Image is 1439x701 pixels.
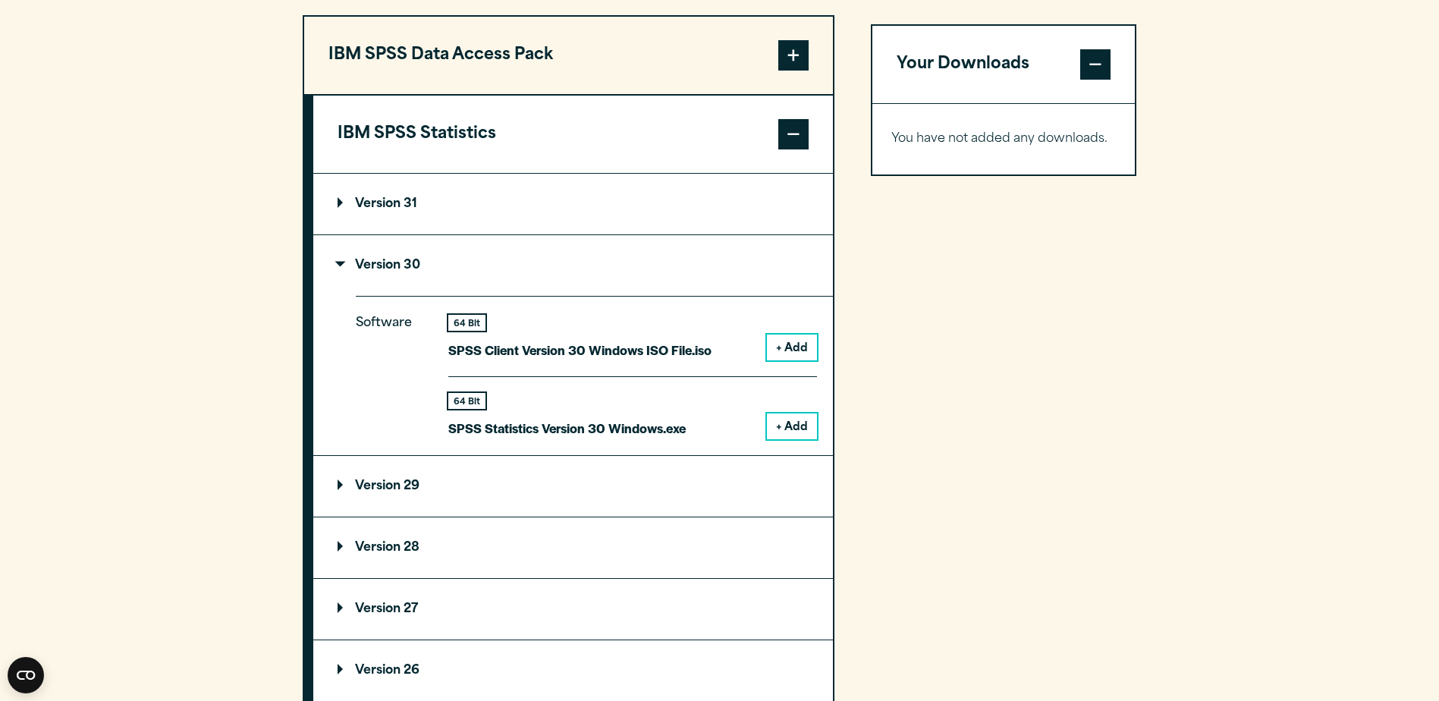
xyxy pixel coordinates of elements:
p: Version 29 [338,480,419,492]
button: IBM SPSS Statistics [313,96,833,173]
button: Your Downloads [872,26,1136,103]
p: Version 26 [338,665,419,677]
summary: Version 26 [313,640,833,701]
button: + Add [767,335,817,360]
summary: Version 28 [313,517,833,578]
div: Your Downloads [872,103,1136,174]
p: SPSS Client Version 30 Windows ISO File.iso [448,339,712,361]
summary: Version 30 [313,235,833,296]
div: 64 Bit [448,315,485,331]
p: SPSS Statistics Version 30 Windows.exe [448,417,686,439]
button: IBM SPSS Data Access Pack [304,17,833,94]
p: Version 28 [338,542,419,554]
p: Version 30 [338,259,420,272]
button: Open CMP widget [8,657,44,693]
summary: Version 31 [313,174,833,234]
p: Software [356,313,424,427]
p: You have not added any downloads. [891,128,1117,150]
summary: Version 27 [313,579,833,640]
p: Version 27 [338,603,418,615]
p: Version 31 [338,198,417,210]
summary: Version 29 [313,456,833,517]
div: 64 Bit [448,393,485,409]
button: + Add [767,413,817,439]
